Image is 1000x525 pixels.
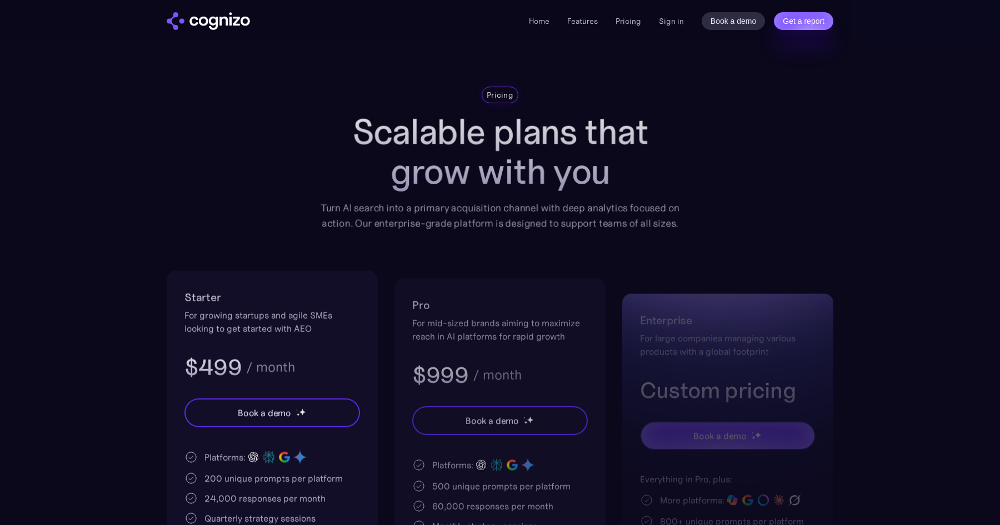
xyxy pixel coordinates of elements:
[659,14,684,28] a: Sign in
[524,421,528,425] img: star
[299,408,306,415] img: star
[167,12,250,30] img: cognizo logo
[296,413,300,417] img: star
[616,16,641,26] a: Pricing
[246,361,295,374] div: / month
[432,458,473,472] div: Platforms:
[432,479,571,493] div: 500 unique prompts per platform
[466,414,519,427] div: Book a demo
[640,472,816,486] div: Everything in Pro, plus:
[184,309,360,335] div: For growing startups and agile SMEs looking to get started with AEO
[167,12,250,30] a: home
[660,493,724,507] div: More platforms:
[640,376,816,405] h3: Custom pricing
[432,499,553,513] div: 60,000 responses per month
[184,289,360,306] h2: Starter
[640,421,816,450] a: Book a demostarstarstar
[524,417,526,418] img: star
[640,311,816,329] h2: Enterprise
[204,472,343,485] div: 200 unique prompts per platform
[567,16,598,26] a: Features
[693,429,747,442] div: Book a demo
[204,512,316,525] div: Quarterly strategy sessions
[312,112,688,191] h1: Scalable plans that grow with you
[412,406,588,435] a: Book a demostarstarstar
[412,361,468,390] h3: $999
[702,12,766,30] a: Book a demo
[204,451,246,464] div: Platforms:
[752,432,753,434] img: star
[184,353,242,382] h3: $499
[296,409,298,411] img: star
[184,398,360,427] a: Book a demostarstarstar
[640,331,816,358] div: For large companies managing various products with a global footprint
[238,406,291,420] div: Book a demo
[752,436,756,440] img: star
[312,200,688,231] div: Turn AI search into a primary acquisition channel with deep analytics focused on action. Our ente...
[473,368,522,382] div: / month
[754,431,762,438] img: star
[527,416,534,423] img: star
[412,316,588,343] div: For mid-sized brands aiming to maximize reach in AI platforms for rapid growth
[412,296,588,314] h2: Pro
[774,12,833,30] a: Get a report
[487,89,513,100] div: Pricing
[204,492,326,505] div: 24,000 responses per month
[529,16,549,26] a: Home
